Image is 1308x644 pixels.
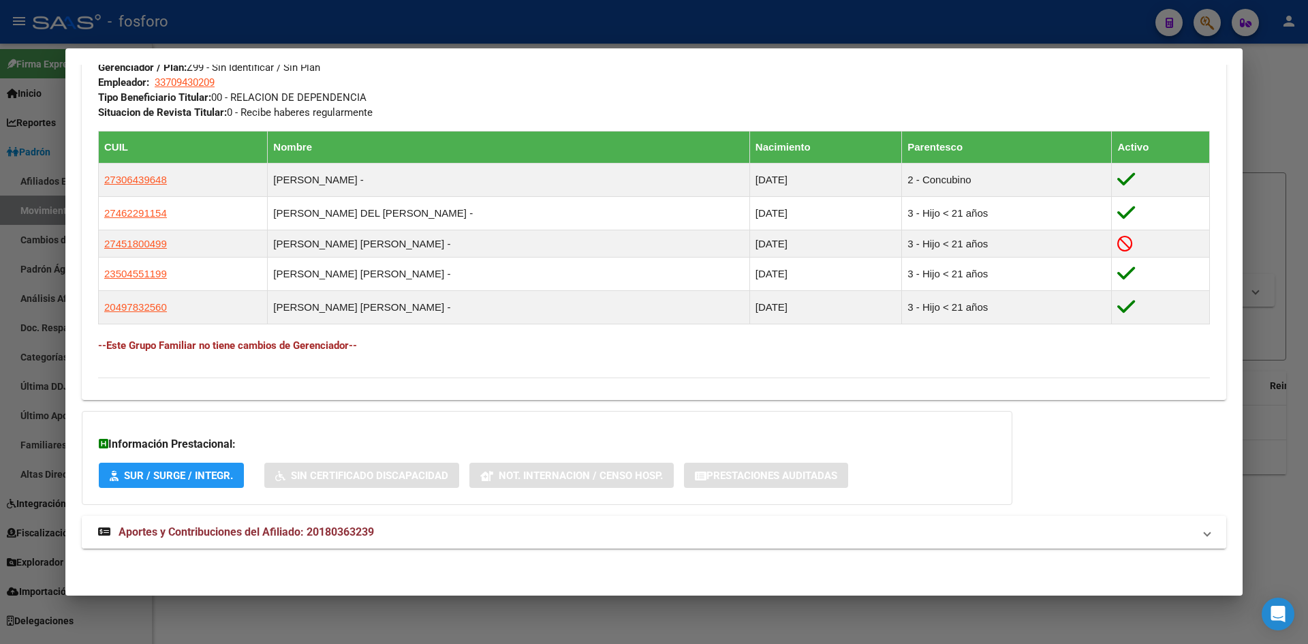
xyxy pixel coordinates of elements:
td: [DATE] [749,230,901,258]
td: 3 - Hijo < 21 años [902,291,1112,324]
span: 27451800499 [104,238,167,249]
td: [DATE] [749,258,901,291]
button: SUR / SURGE / INTEGR. [99,463,244,488]
span: Prestaciones Auditadas [706,470,837,482]
h3: Información Prestacional: [99,436,995,453]
td: [PERSON_NAME] DEL [PERSON_NAME] - [268,197,749,230]
td: 3 - Hijo < 21 años [902,230,1112,258]
div: Open Intercom Messenger [1262,598,1294,630]
strong: Gerenciador / Plan: [98,61,187,74]
button: Sin Certificado Discapacidad [264,463,459,488]
span: 27306439648 [104,174,167,185]
strong: Empleador: [98,76,149,89]
th: Nombre [268,132,749,164]
th: CUIL [99,132,268,164]
span: 0 - Recibe haberes regularmente [98,106,373,119]
td: [DATE] [749,291,901,324]
td: [DATE] [749,164,901,197]
span: Not. Internacion / Censo Hosp. [499,470,663,482]
td: [PERSON_NAME] - [268,164,749,197]
strong: Tipo Beneficiario Titular: [98,91,211,104]
td: [DATE] [749,197,901,230]
strong: Situacion de Revista Titular: [98,106,227,119]
span: 23504551199 [104,268,167,279]
td: 3 - Hijo < 21 años [902,197,1112,230]
span: 33709430209 [155,76,215,89]
th: Parentesco [902,132,1112,164]
span: 27462291154 [104,207,167,219]
span: 00 - RELACION DE DEPENDENCIA [98,91,367,104]
h4: --Este Grupo Familiar no tiene cambios de Gerenciador-- [98,338,1210,353]
span: SUR / SURGE / INTEGR. [124,470,233,482]
td: [PERSON_NAME] [PERSON_NAME] - [268,291,749,324]
th: Activo [1112,132,1210,164]
td: 2 - Concubino [902,164,1112,197]
span: Sin Certificado Discapacidad [291,470,448,482]
td: [PERSON_NAME] [PERSON_NAME] - [268,230,749,258]
td: [PERSON_NAME] [PERSON_NAME] - [268,258,749,291]
span: 20497832560 [104,301,167,313]
span: Z99 - Sin Identificar / Sin Plan [98,61,320,74]
th: Nacimiento [749,132,901,164]
button: Not. Internacion / Censo Hosp. [469,463,674,488]
td: 3 - Hijo < 21 años [902,258,1112,291]
mat-expansion-panel-header: Aportes y Contribuciones del Afiliado: 20180363239 [82,516,1226,549]
span: Aportes y Contribuciones del Afiliado: 20180363239 [119,525,374,538]
button: Prestaciones Auditadas [684,463,848,488]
